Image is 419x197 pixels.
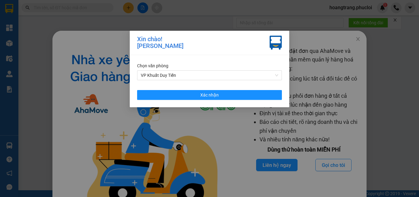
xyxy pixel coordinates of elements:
div: Xin chào! [PERSON_NAME] [137,36,183,50]
span: Xác nhận [200,92,219,98]
button: Xác nhận [137,90,282,100]
img: vxr-icon [270,36,282,50]
span: VP Khuất Duy Tiến [141,71,278,80]
div: Chọn văn phòng [137,62,282,69]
